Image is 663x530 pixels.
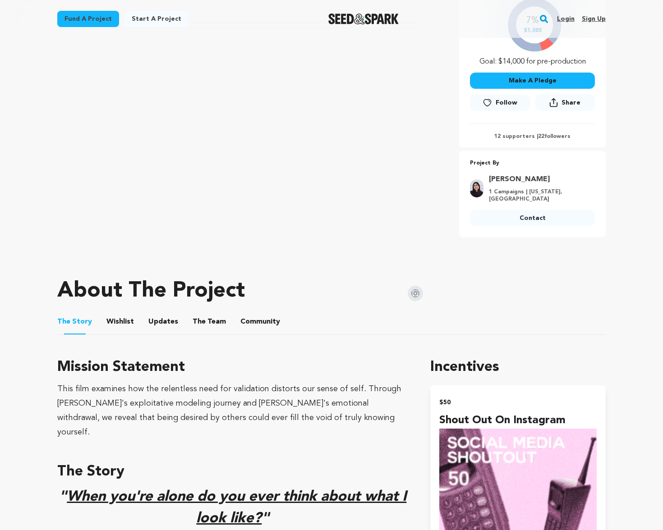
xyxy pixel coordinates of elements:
[193,316,226,327] span: Team
[193,316,206,327] span: The
[124,11,189,27] a: Start a project
[57,382,409,439] div: This film examines how the relentless need for validation distorts our sense of self. Through [PE...
[57,316,70,327] span: The
[562,98,580,107] span: Share
[470,95,529,111] a: Follow
[106,316,134,327] span: Wishlist
[240,316,280,327] span: Community
[535,94,595,114] span: Share
[148,316,178,327] span: Updates
[59,490,406,526] em: " "
[470,73,595,89] button: Make A Pledge
[57,461,409,483] h3: The Story
[470,210,595,226] a: Contact
[328,14,399,24] a: Seed&Spark Homepage
[557,12,575,26] a: Login
[57,11,119,27] a: Fund a project
[538,134,544,139] span: 22
[496,98,517,107] span: Follow
[328,14,399,24] img: Seed&Spark Logo Dark Mode
[57,316,92,327] span: Story
[57,356,409,378] h3: Mission Statement
[57,280,245,302] h1: About The Project
[67,490,406,526] u: When you're alone do you ever think about what I look like?
[430,356,606,378] h1: Incentives
[408,286,423,301] img: Seed&Spark Instagram Icon
[439,396,597,409] h2: $50
[535,94,595,111] button: Share
[489,188,589,203] p: 1 Campaigns | [US_STATE], [GEOGRAPHIC_DATA]
[582,12,606,26] a: Sign up
[470,133,595,140] p: 12 supporters | followers
[470,158,595,169] p: Project By
[470,179,483,197] img: a9e1079ddf528261.jpg
[439,412,597,429] h4: Shout Out on Instagram
[489,174,589,185] a: Goto Melina Sabnani profile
